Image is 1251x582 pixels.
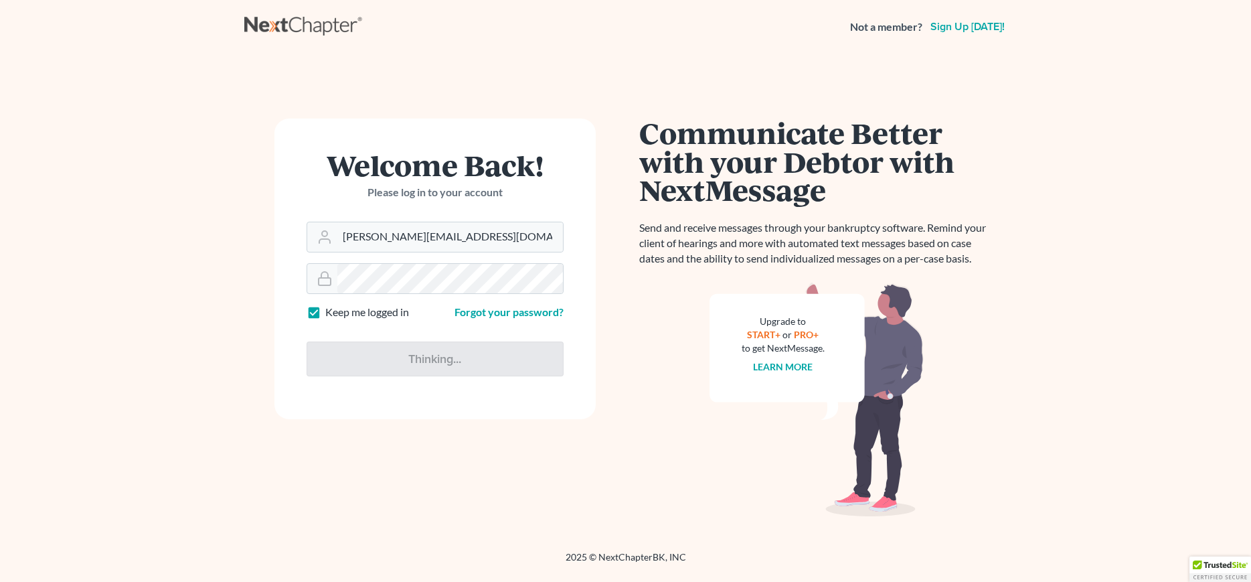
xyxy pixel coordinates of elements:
a: Learn more [753,361,813,372]
a: Sign up [DATE]! [928,21,1007,32]
span: or [782,329,792,340]
div: to get NextMessage. [742,342,825,355]
input: Thinking... [307,342,564,376]
p: Send and receive messages through your bankruptcy software. Remind your client of hearings and mo... [639,220,994,267]
input: Email Address [337,222,563,252]
h1: Welcome Back! [307,151,564,179]
div: Upgrade to [742,315,825,328]
div: TrustedSite Certified [1189,557,1251,582]
a: START+ [747,329,780,340]
div: 2025 © NextChapterBK, INC [244,551,1007,575]
a: Forgot your password? [454,305,564,318]
label: Keep me logged in [325,305,409,320]
a: PRO+ [794,329,819,340]
img: nextmessage_bg-59042aed3d76b12b5cd301f8e5b87938c9018125f34e5fa2b7a6b67550977c72.svg [710,283,924,517]
h1: Communicate Better with your Debtor with NextMessage [639,119,994,204]
strong: Not a member? [850,19,922,35]
p: Please log in to your account [307,185,564,200]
